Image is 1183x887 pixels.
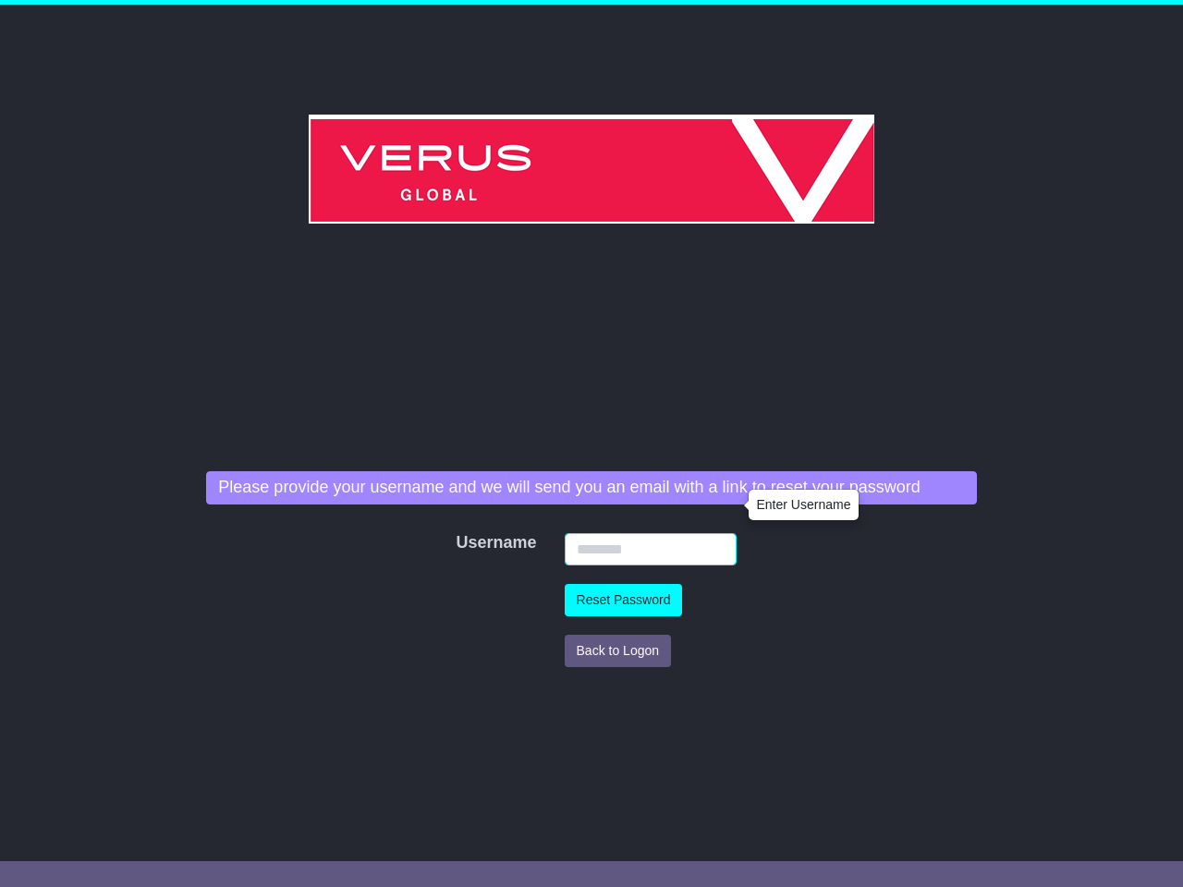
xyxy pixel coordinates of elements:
[446,533,471,553] label: Username
[565,635,672,667] button: Back to Logon
[309,115,874,224] img: Verus Global Pty Ltd
[206,471,976,504] div: Please provide your username and we will send you an email with a link to reset your password
[565,584,683,616] button: Reset Password
[750,491,858,519] div: Enter Username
